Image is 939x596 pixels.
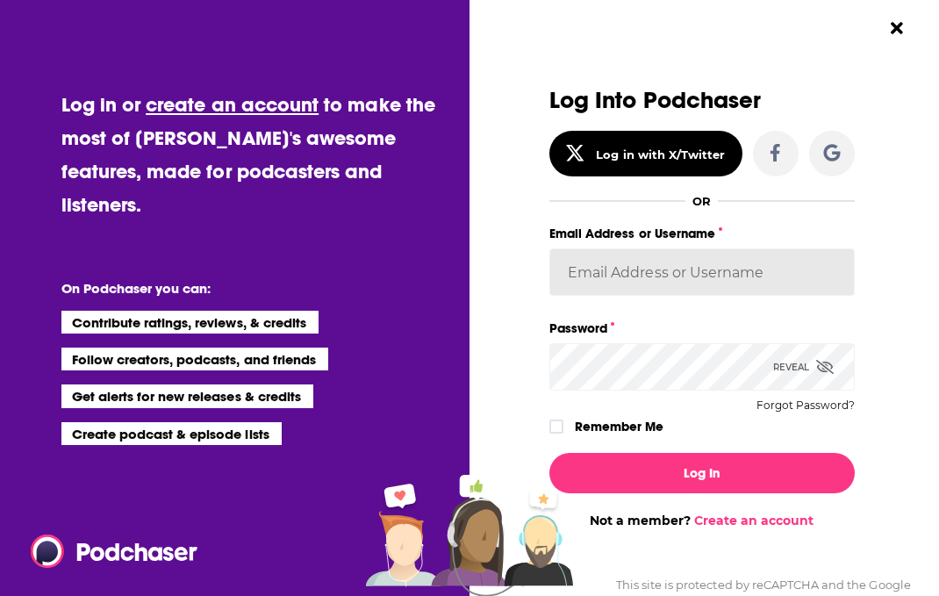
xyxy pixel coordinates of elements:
button: Log In [549,453,855,493]
div: Reveal [773,343,834,391]
img: Podchaser - Follow, Share and Rate Podcasts [30,535,198,568]
li: Create podcast & episode lists [61,422,282,445]
label: Email Address or Username [549,222,855,245]
div: Log in with X/Twitter [596,147,725,162]
a: Podchaser - Follow, Share and Rate Podcasts [30,535,184,568]
input: Email Address or Username [549,248,855,296]
li: Follow creators, podcasts, and friends [61,348,329,370]
li: Contribute ratings, reviews, & credits [61,311,319,334]
a: Create an account [694,513,814,528]
button: Forgot Password? [756,399,855,412]
li: Get alerts for new releases & credits [61,384,313,407]
label: Password [549,317,855,340]
h3: Log Into Podchaser [549,88,855,113]
button: Log in with X/Twitter [549,131,742,176]
div: Not a member? [549,513,855,528]
label: Remember Me [575,415,663,438]
button: Close Button [880,11,914,45]
div: OR [692,194,711,208]
a: create an account [146,92,319,117]
li: On Podchaser you can: [61,280,412,297]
